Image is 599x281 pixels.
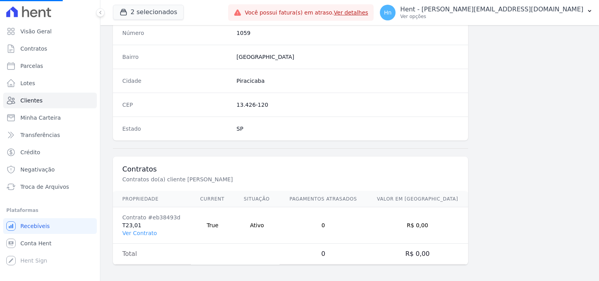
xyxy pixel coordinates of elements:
dd: [GEOGRAPHIC_DATA] [236,53,459,61]
h3: Contratos [122,164,459,174]
span: Clientes [20,97,42,104]
a: Minha Carteira [3,110,97,126]
a: Parcelas [3,58,97,74]
p: Contratos do(a) cliente [PERSON_NAME] [122,175,386,183]
span: Recebíveis [20,222,50,230]
th: Pagamentos Atrasados [280,191,367,207]
td: 0 [280,207,367,244]
div: Plataformas [6,206,94,215]
a: Crédito [3,144,97,160]
span: Crédito [20,148,40,156]
th: Propriedade [113,191,191,207]
dd: Piracicaba [236,77,459,85]
a: Contratos [3,41,97,57]
th: Situação [234,191,280,207]
a: Clientes [3,93,97,108]
div: Contrato #eb38493d [122,213,182,221]
td: Ativo [234,207,280,244]
span: Transferências [20,131,60,139]
td: R$ 0,00 [367,244,468,265]
a: Troca de Arquivos [3,179,97,195]
a: Transferências [3,127,97,143]
span: Negativação [20,166,55,173]
a: Lotes [3,75,97,91]
span: Você possui fatura(s) em atraso. [245,9,368,17]
dt: Número [122,29,230,37]
span: Troca de Arquivos [20,183,69,191]
span: Parcelas [20,62,43,70]
td: Total [113,244,191,265]
dt: Bairro [122,53,230,61]
dd: 13.426-120 [236,101,459,109]
a: Ver detalhes [334,9,368,16]
button: 2 selecionados [113,5,184,20]
span: Visão Geral [20,27,52,35]
span: Minha Carteira [20,114,61,122]
button: Hn Hent - [PERSON_NAME][EMAIL_ADDRESS][DOMAIN_NAME] Ver opções [374,2,599,24]
span: Conta Hent [20,239,51,247]
span: Lotes [20,79,35,87]
td: 0 [280,244,367,265]
p: Ver opções [400,13,583,20]
span: Contratos [20,45,47,53]
a: Visão Geral [3,24,97,39]
dt: Estado [122,125,230,133]
a: Ver Contrato [122,230,157,236]
th: Current [191,191,234,207]
a: Conta Hent [3,235,97,251]
td: True [191,207,234,244]
dt: Cidade [122,77,230,85]
dd: SP [236,125,459,133]
td: R$ 0,00 [367,207,468,244]
dt: CEP [122,101,230,109]
th: Valor em [GEOGRAPHIC_DATA] [367,191,468,207]
span: Hn [384,10,391,15]
a: Negativação [3,162,97,177]
a: Recebíveis [3,218,97,234]
td: T23,01 [113,207,191,244]
dd: 1059 [236,29,459,37]
p: Hent - [PERSON_NAME][EMAIL_ADDRESS][DOMAIN_NAME] [400,5,583,13]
